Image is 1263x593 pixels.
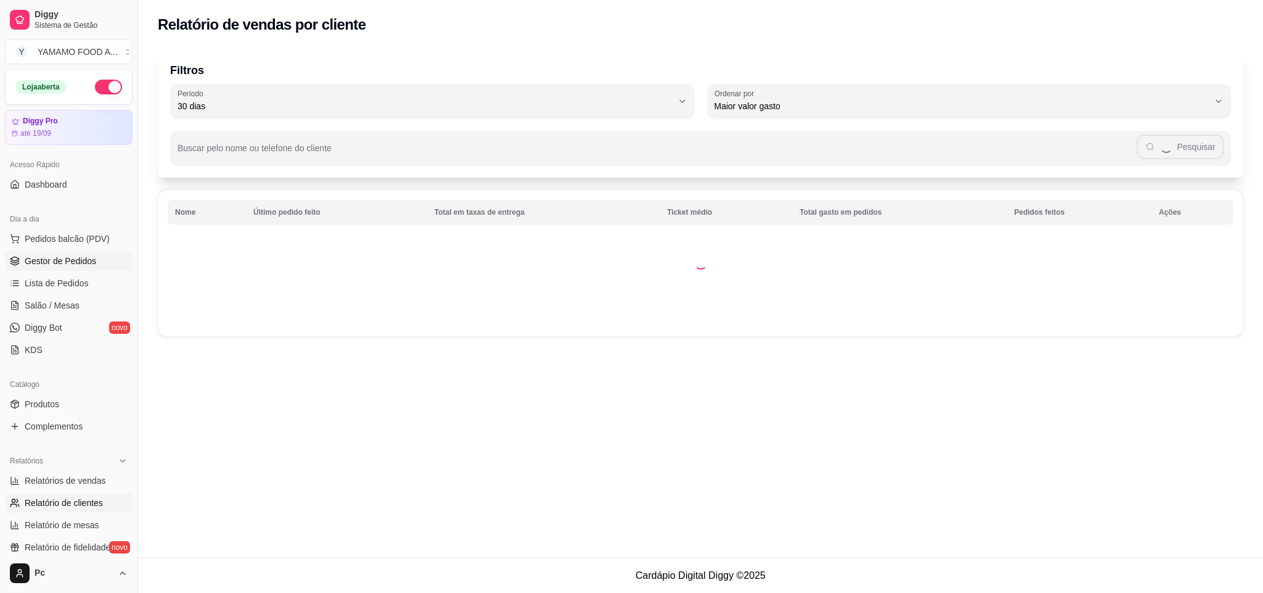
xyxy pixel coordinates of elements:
span: Y [15,46,28,58]
a: Diggy Botnovo [5,318,133,338]
a: Produtos [5,394,133,414]
span: Relatórios [10,456,43,466]
button: Pedidos balcão (PDV) [5,229,133,249]
p: Filtros [170,62,1231,79]
span: Salão / Mesas [25,299,80,312]
a: Lista de Pedidos [5,273,133,293]
a: DiggySistema de Gestão [5,5,133,35]
span: Relatório de fidelidade [25,541,110,554]
button: Ordenar porMaior valor gasto [707,84,1232,118]
div: Loja aberta [15,80,67,94]
div: Dia a dia [5,209,133,229]
article: até 19/09 [20,128,51,138]
span: KDS [25,344,43,356]
span: Sistema de Gestão [35,20,128,30]
a: KDS [5,340,133,360]
a: Diggy Proaté 19/09 [5,110,133,145]
button: Alterar Status [95,80,122,94]
span: Diggy [35,9,128,20]
span: Gestor de Pedidos [25,255,96,267]
h2: Relatório de vendas por cliente [158,15,366,35]
span: Relatórios de vendas [25,475,106,487]
button: Select a team [5,39,133,64]
button: Pc [5,558,133,588]
span: Pedidos balcão (PDV) [25,233,110,245]
a: Dashboard [5,175,133,194]
span: Relatório de mesas [25,519,99,531]
input: Buscar pelo nome ou telefone do cliente [178,147,1137,159]
div: Loading [695,257,707,270]
div: YAMAMO FOOD A ... [38,46,118,58]
a: Relatório de fidelidadenovo [5,537,133,557]
a: Relatório de mesas [5,515,133,535]
article: Diggy Pro [23,117,58,126]
span: Complementos [25,420,83,433]
div: Catálogo [5,375,133,394]
footer: Cardápio Digital Diggy © 2025 [138,558,1263,593]
span: Dashboard [25,178,67,191]
a: Relatórios de vendas [5,471,133,491]
span: Pc [35,568,113,579]
label: Período [178,88,207,99]
label: Ordenar por [714,88,758,99]
span: Maior valor gasto [714,100,1209,112]
span: Diggy Bot [25,321,62,334]
span: Produtos [25,398,59,410]
a: Gestor de Pedidos [5,251,133,271]
span: Relatório de clientes [25,497,103,509]
a: Relatório de clientes [5,493,133,513]
a: Salão / Mesas [5,296,133,315]
span: Lista de Pedidos [25,277,89,289]
a: Complementos [5,417,133,436]
button: Período30 dias [170,84,695,118]
div: Acesso Rápido [5,155,133,175]
span: 30 dias [178,100,672,112]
